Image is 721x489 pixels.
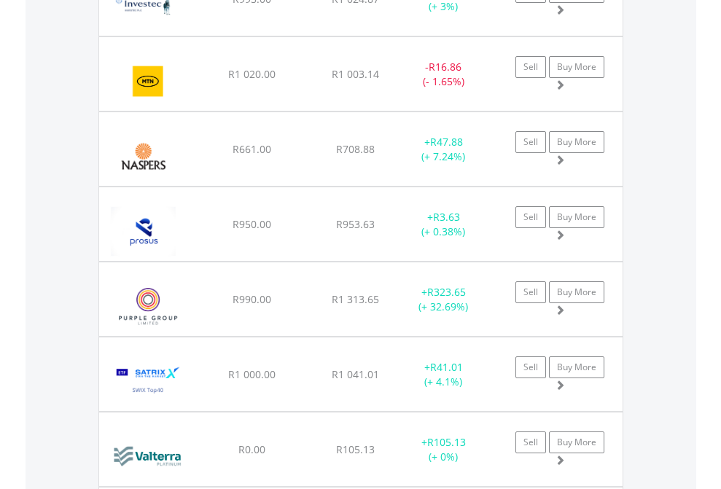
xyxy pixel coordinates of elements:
span: R16.86 [429,60,461,74]
a: Sell [515,206,546,228]
img: EQU.ZA.STXSWX.png [106,356,190,407]
span: R1 000.00 [228,367,276,381]
img: EQU.ZA.NPN.png [106,130,180,182]
div: + (+ 4.1%) [398,360,489,389]
span: R323.65 [427,285,466,299]
a: Sell [515,431,546,453]
a: Buy More [549,206,604,228]
a: Buy More [549,131,604,153]
a: Sell [515,281,546,303]
img: EQU.ZA.VAL.png [106,431,190,482]
div: + (+ 7.24%) [398,135,489,164]
div: - (- 1.65%) [398,60,489,89]
a: Buy More [549,281,604,303]
img: EQU.ZA.PPE.png [106,281,190,332]
a: Sell [515,56,546,78]
img: EQU.ZA.MTN.png [106,55,190,107]
span: R1 003.14 [332,67,379,81]
div: + (+ 0.38%) [398,210,489,239]
span: R1 313.65 [332,292,379,306]
a: Sell [515,131,546,153]
img: EQU.ZA.PRX.png [106,206,180,257]
a: Buy More [549,356,604,378]
span: R950.00 [233,217,271,231]
a: Buy More [549,56,604,78]
a: Buy More [549,431,604,453]
div: + (+ 0%) [398,435,489,464]
span: R3.63 [433,210,460,224]
span: R105.13 [427,435,466,449]
a: Sell [515,356,546,378]
span: R990.00 [233,292,271,306]
span: R105.13 [336,442,375,456]
span: R1 020.00 [228,67,276,81]
span: R1 041.01 [332,367,379,381]
div: + (+ 32.69%) [398,285,489,314]
span: R41.01 [430,360,463,374]
span: R47.88 [430,135,463,149]
span: R661.00 [233,142,271,156]
span: R708.88 [336,142,375,156]
span: R953.63 [336,217,375,231]
span: R0.00 [238,442,265,456]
